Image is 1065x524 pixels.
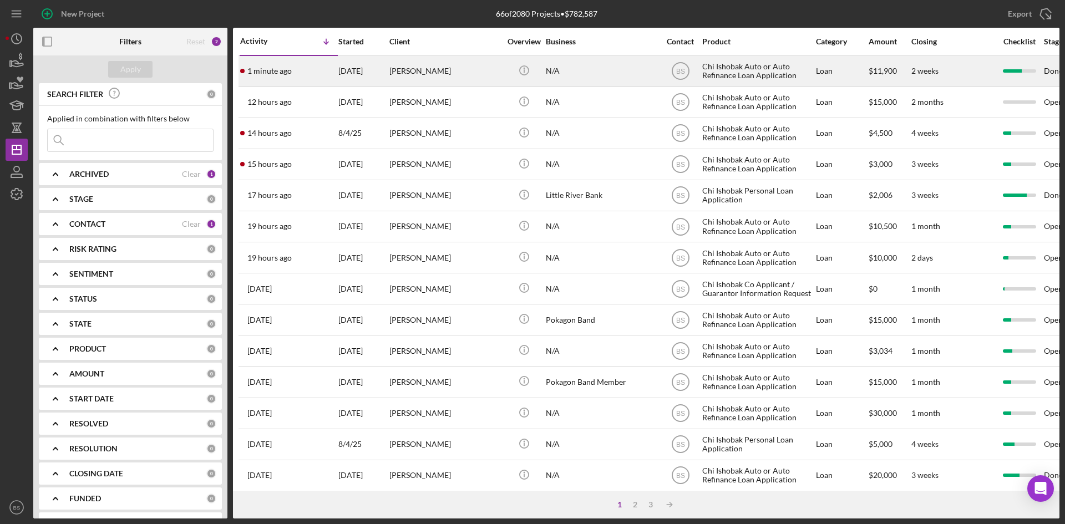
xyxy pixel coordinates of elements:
[69,469,123,478] b: CLOSING DATE
[389,150,500,179] div: [PERSON_NAME]
[816,336,868,365] div: Loan
[546,37,657,46] div: Business
[816,212,868,241] div: Loan
[702,150,813,179] div: Chi Ishobak Auto or Auto Refinance Loan Application
[69,394,114,403] b: START DATE
[389,367,500,396] div: [PERSON_NAME]
[816,243,868,272] div: Loan
[247,409,272,418] time: 2025-08-18 15:49
[911,37,995,46] div: Closing
[240,37,289,45] div: Activity
[911,159,939,169] time: 3 weeks
[69,195,93,204] b: STAGE
[702,212,813,241] div: Chi Ishobak Auto or Auto Refinance Loan Application
[816,57,868,86] div: Loan
[702,367,813,396] div: Chi Ishobak Auto or Auto Refinance Loan Application
[816,181,868,210] div: Loan
[676,223,684,231] text: BS
[69,444,118,453] b: RESOLUTION
[338,399,388,428] div: [DATE]
[338,88,388,117] div: [DATE]
[546,430,657,459] div: N/A
[997,3,1059,25] button: Export
[338,119,388,148] div: 8/4/25
[702,461,813,490] div: Chi Ishobak Auto or Auto Refinance Loan Application
[247,191,292,200] time: 2025-08-19 19:54
[211,36,222,47] div: 2
[911,66,939,75] time: 2 weeks
[338,57,388,86] div: [DATE]
[816,367,868,396] div: Loan
[869,181,910,210] div: $2,006
[911,97,944,106] time: 2 months
[816,430,868,459] div: Loan
[338,305,388,334] div: [DATE]
[816,305,868,334] div: Loan
[503,37,545,46] div: Overview
[389,119,500,148] div: [PERSON_NAME]
[676,316,684,324] text: BS
[206,419,216,429] div: 0
[389,305,500,334] div: [PERSON_NAME]
[676,441,684,449] text: BS
[911,315,940,324] time: 1 month
[247,347,272,355] time: 2025-08-18 18:32
[702,119,813,148] div: Chi Ishobak Auto or Auto Refinance Loan Application
[869,37,910,46] div: Amount
[120,61,141,78] div: Apply
[676,130,684,138] text: BS
[869,119,910,148] div: $4,500
[247,98,292,106] time: 2025-08-20 01:46
[247,316,272,324] time: 2025-08-18 19:33
[911,439,939,449] time: 4 weeks
[247,378,272,386] time: 2025-08-18 18:22
[389,336,500,365] div: [PERSON_NAME]
[816,88,868,117] div: Loan
[247,471,272,480] time: 2025-08-18 14:54
[247,160,292,169] time: 2025-08-19 22:23
[702,243,813,272] div: Chi Ishobak Auto or Auto Refinance Loan Application
[206,494,216,503] div: 0
[6,496,28,518] button: BS
[546,119,657,148] div: N/A
[338,37,388,46] div: Started
[869,88,910,117] div: $15,000
[996,37,1043,46] div: Checklist
[69,220,105,228] b: CONTACT
[676,410,684,418] text: BS
[869,399,910,428] div: $30,000
[206,444,216,454] div: 0
[182,170,201,179] div: Clear
[816,150,868,179] div: Loan
[247,129,292,138] time: 2025-08-19 23:29
[119,37,141,46] b: Filters
[69,419,108,428] b: RESOLVED
[389,181,500,210] div: [PERSON_NAME]
[627,500,643,509] div: 2
[702,57,813,86] div: Chi Ishobak Auto or Auto Refinance Loan Application
[338,336,388,365] div: [DATE]
[869,461,910,490] div: $20,000
[206,294,216,304] div: 0
[676,99,684,106] text: BS
[546,212,657,241] div: N/A
[676,472,684,480] text: BS
[389,243,500,272] div: [PERSON_NAME]
[247,284,272,293] time: 2025-08-18 22:33
[546,461,657,490] div: N/A
[206,319,216,329] div: 0
[676,285,684,293] text: BS
[108,61,153,78] button: Apply
[33,3,115,25] button: New Project
[206,369,216,379] div: 0
[496,9,597,18] div: 66 of 2080 Projects • $782,587
[69,344,106,353] b: PRODUCT
[47,90,103,99] b: SEARCH FILTER
[869,305,910,334] div: $15,000
[702,305,813,334] div: Chi Ishobak Auto or Auto Refinance Loan Application
[1008,3,1032,25] div: Export
[61,3,104,25] div: New Project
[816,399,868,428] div: Loan
[69,269,113,278] b: SENTIMENT
[676,68,684,75] text: BS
